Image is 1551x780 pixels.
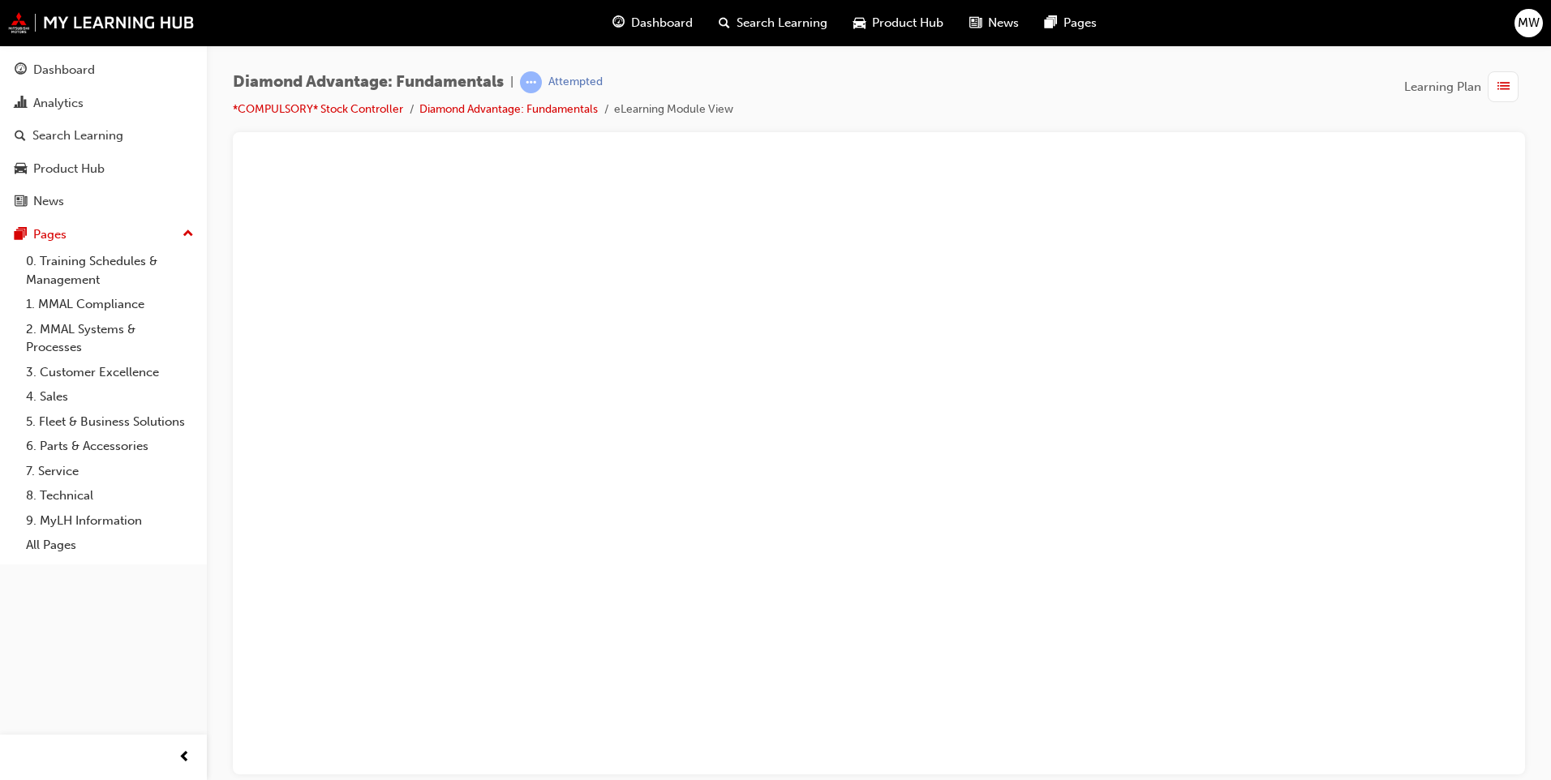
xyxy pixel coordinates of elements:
span: guage-icon [612,13,625,33]
a: 9. MyLH Information [19,508,200,534]
span: Pages [1063,14,1097,32]
span: Dashboard [631,14,693,32]
span: Product Hub [872,14,943,32]
span: | [510,73,513,92]
span: prev-icon [178,748,191,768]
span: news-icon [15,195,27,209]
span: Search Learning [737,14,827,32]
button: DashboardAnalyticsSearch LearningProduct HubNews [6,52,200,220]
div: Search Learning [32,126,123,145]
a: guage-iconDashboard [599,6,706,40]
a: Diamond Advantage: Fundamentals [419,102,598,116]
img: mmal [8,12,195,33]
span: search-icon [719,13,730,33]
div: Attempted [548,75,603,90]
span: pages-icon [15,228,27,242]
button: Pages [6,220,200,250]
span: MW [1518,14,1540,32]
a: *COMPULSORY* Stock Controller [233,102,403,116]
div: Analytics [33,94,84,113]
span: list-icon [1497,77,1510,97]
span: news-icon [969,13,982,33]
span: chart-icon [15,96,27,111]
div: Pages [33,225,67,244]
span: Diamond Advantage: Fundamentals [233,73,504,92]
a: 5. Fleet & Business Solutions [19,409,200,435]
span: car-icon [15,162,27,177]
span: Learning Plan [1404,78,1481,96]
a: Dashboard [6,55,200,85]
a: 2. MMAL Systems & Processes [19,317,200,360]
a: 7. Service [19,459,200,484]
a: All Pages [19,533,200,558]
a: 8. Technical [19,483,200,508]
a: 4. Sales [19,384,200,409]
a: news-iconNews [956,6,1032,40]
a: 0. Training Schedules & Management [19,249,200,292]
span: News [988,14,1019,32]
div: News [33,192,64,211]
span: pages-icon [1045,13,1057,33]
span: learningRecordVerb_ATTEMPT-icon [520,71,542,93]
a: Analytics [6,88,200,118]
span: search-icon [15,129,26,144]
a: 6. Parts & Accessories [19,434,200,459]
div: Dashboard [33,61,95,79]
span: up-icon [183,224,194,245]
a: search-iconSearch Learning [706,6,840,40]
a: 3. Customer Excellence [19,360,200,385]
a: car-iconProduct Hub [840,6,956,40]
a: Search Learning [6,121,200,151]
a: News [6,186,200,216]
button: MW [1514,9,1543,37]
div: Product Hub [33,160,105,178]
a: 1. MMAL Compliance [19,292,200,317]
a: Product Hub [6,154,200,184]
button: Learning Plan [1404,71,1525,102]
a: pages-iconPages [1032,6,1110,40]
li: eLearning Module View [614,101,733,119]
span: guage-icon [15,63,27,78]
span: car-icon [853,13,866,33]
